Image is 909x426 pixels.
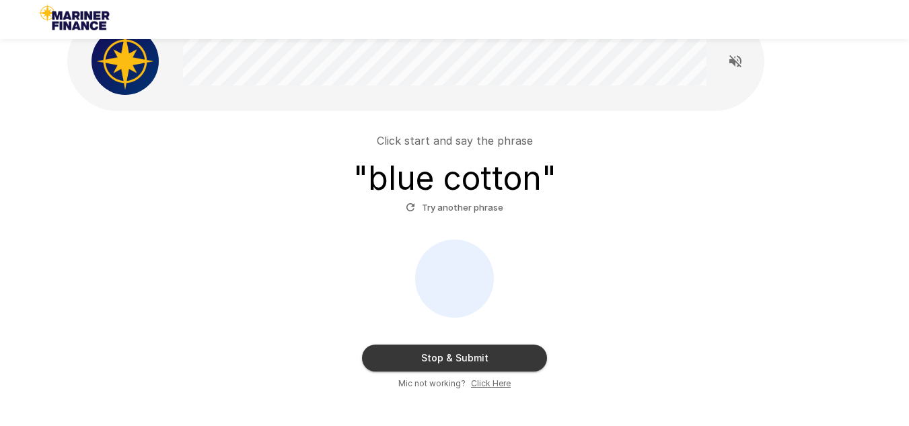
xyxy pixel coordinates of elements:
[377,133,533,149] p: Click start and say the phrase
[353,159,556,197] h3: " blue cotton "
[92,28,159,95] img: mariner_avatar.png
[362,345,547,371] button: Stop & Submit
[402,197,507,218] button: Try another phrase
[722,48,749,75] button: Read questions aloud
[471,378,511,388] u: Click Here
[398,377,466,390] span: Mic not working?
